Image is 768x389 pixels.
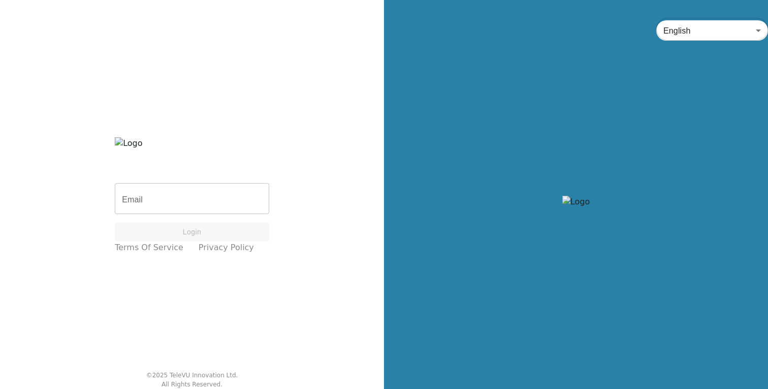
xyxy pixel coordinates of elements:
a: Terms of Service [115,242,183,254]
a: Privacy Policy [199,242,254,254]
div: English [656,16,768,45]
img: Logo [562,196,590,226]
div: All Rights Reserved. [162,380,222,389]
img: Logo [115,137,269,168]
div: © 2025 TeleVU Innovation Ltd. [146,371,238,380]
